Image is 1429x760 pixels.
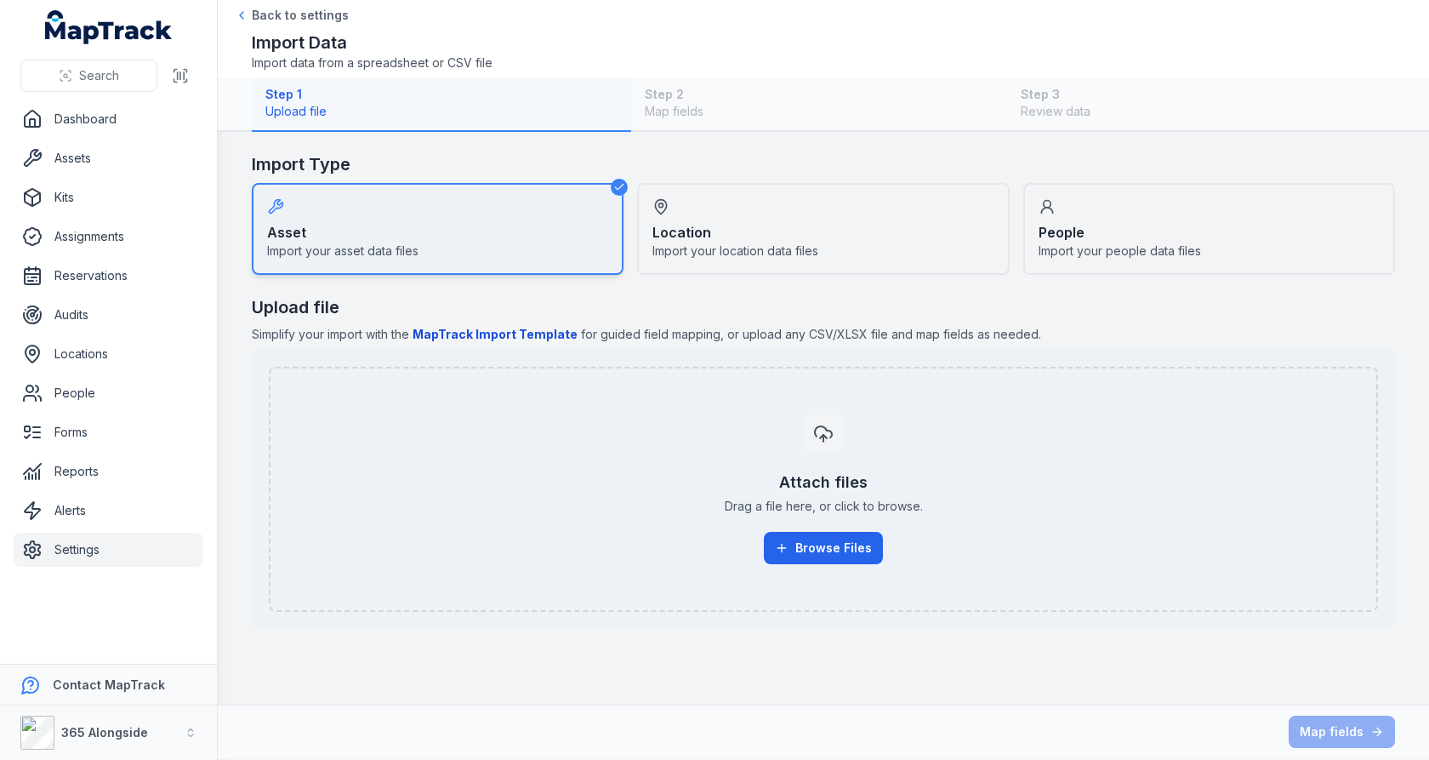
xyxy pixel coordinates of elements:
[79,67,119,84] span: Search
[1039,243,1201,260] span: Import your people data files
[652,243,818,260] span: Import your location data files
[267,222,306,243] strong: Asset
[14,454,203,489] a: Reports
[252,79,631,132] button: Step 1Upload file
[14,180,203,214] a: Kits
[14,376,203,410] a: People
[14,337,203,371] a: Locations
[267,243,418,260] span: Import your asset data files
[235,7,349,24] a: Back to settings
[20,60,157,92] button: Search
[14,533,203,567] a: Settings
[1039,222,1085,243] strong: People
[14,220,203,254] a: Assignments
[45,10,173,44] a: MapTrack
[14,298,203,332] a: Audits
[252,54,492,71] span: Import data from a spreadsheet or CSV file
[252,7,349,24] span: Back to settings
[14,141,203,175] a: Assets
[14,415,203,449] a: Forms
[764,532,883,564] button: Browse Files
[61,725,148,740] strong: 365 Alongside
[779,471,868,494] h3: Attach files
[252,152,1395,176] h2: Import Type
[652,222,711,243] strong: Location
[14,102,203,136] a: Dashboard
[265,103,618,120] span: Upload file
[725,498,923,515] span: Drag a file here, or click to browse.
[53,677,165,692] strong: Contact MapTrack
[14,259,203,293] a: Reservations
[265,86,618,103] strong: Step 1
[252,31,492,54] h2: Import Data
[413,327,578,341] b: MapTrack Import Template
[14,494,203,528] a: Alerts
[252,295,1395,319] h2: Upload file
[252,326,1395,343] span: Simplify your import with the for guided field mapping, or upload any CSV/XLSX file and map field...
